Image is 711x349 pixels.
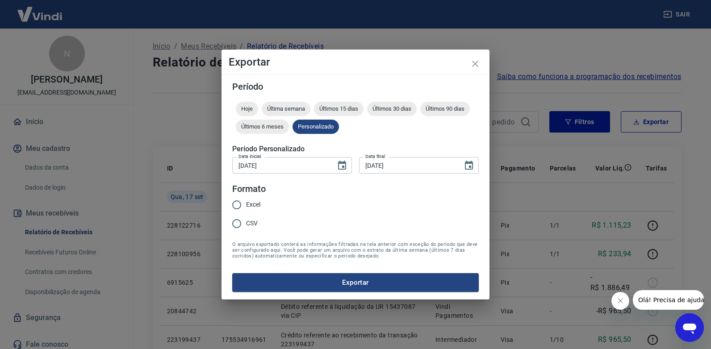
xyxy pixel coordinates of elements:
[675,313,704,342] iframe: Botão para abrir a janela de mensagens
[420,105,470,112] span: Últimos 90 dias
[246,219,258,228] span: CSV
[293,123,339,130] span: Personalizado
[367,105,417,112] span: Últimos 30 dias
[420,102,470,116] div: Últimos 90 dias
[359,157,456,174] input: DD/MM/YYYY
[365,153,385,160] label: Data final
[293,120,339,134] div: Personalizado
[5,6,75,13] span: Olá! Precisa de ajuda?
[232,183,266,195] legend: Formato
[232,145,479,154] h5: Período Personalizado
[464,53,486,75] button: close
[232,273,479,292] button: Exportar
[236,120,289,134] div: Últimos 6 meses
[246,200,260,209] span: Excel
[262,102,310,116] div: Última semana
[460,157,478,174] button: Choose date, selected date is 17 de set de 2025
[238,153,261,160] label: Data inicial
[232,82,479,91] h5: Período
[236,102,258,116] div: Hoje
[314,102,364,116] div: Últimos 15 dias
[232,157,330,174] input: DD/MM/YYYY
[633,290,704,310] iframe: Mensagem da empresa
[236,123,289,130] span: Últimos 6 meses
[367,102,417,116] div: Últimos 30 dias
[611,292,629,310] iframe: Fechar mensagem
[262,105,310,112] span: Última semana
[236,105,258,112] span: Hoje
[232,241,479,259] span: O arquivo exportado conterá as informações filtradas na tela anterior com exceção do período que ...
[229,57,482,67] h4: Exportar
[333,157,351,174] button: Choose date, selected date is 17 de set de 2025
[314,105,364,112] span: Últimos 15 dias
